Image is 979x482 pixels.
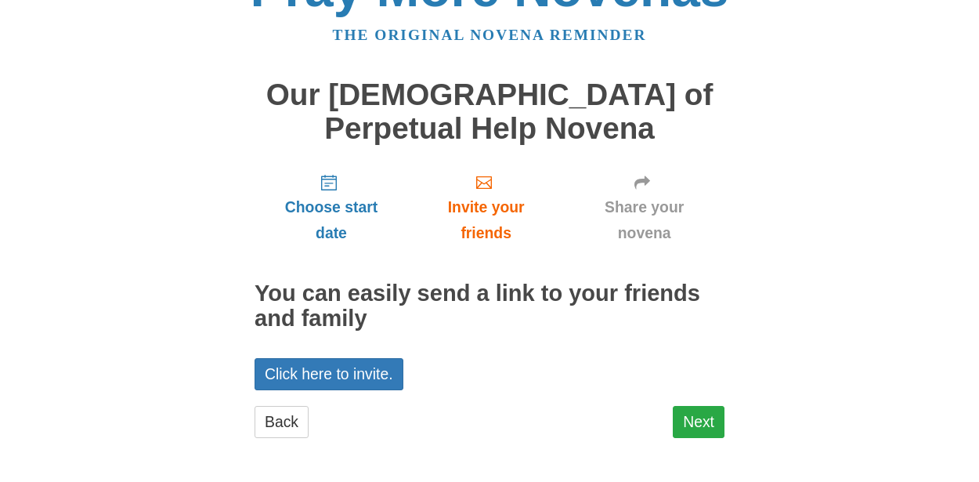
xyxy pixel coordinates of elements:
a: Next [673,406,724,438]
span: Share your novena [580,194,709,246]
span: Choose start date [270,194,392,246]
span: Invite your friends [424,194,548,246]
a: Back [255,406,309,438]
a: Choose start date [255,161,408,254]
a: Invite your friends [408,161,564,254]
a: Click here to invite. [255,358,403,390]
a: The original novena reminder [333,27,647,43]
h2: You can easily send a link to your friends and family [255,281,724,332]
a: Share your novena [564,161,724,254]
h1: Our [DEMOGRAPHIC_DATA] of Perpetual Help Novena [255,78,724,145]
